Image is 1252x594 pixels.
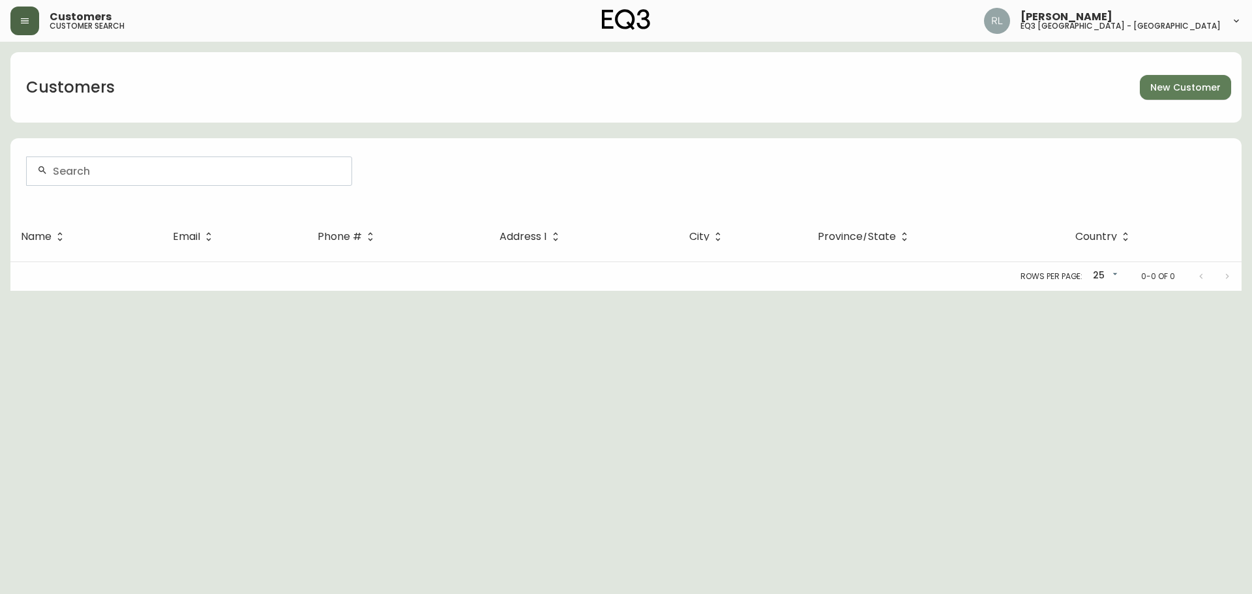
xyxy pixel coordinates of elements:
[26,76,115,98] h1: Customers
[984,8,1010,34] img: 91cc3602ba8cb70ae1ccf1ad2913f397
[689,233,709,241] span: City
[1021,12,1112,22] span: [PERSON_NAME]
[1021,22,1221,30] h5: eq3 [GEOGRAPHIC_DATA] - [GEOGRAPHIC_DATA]
[21,231,68,243] span: Name
[1075,231,1134,243] span: Country
[1075,233,1117,241] span: Country
[318,233,362,241] span: Phone #
[818,233,896,241] span: Province/State
[173,233,200,241] span: Email
[318,231,379,243] span: Phone #
[21,233,52,241] span: Name
[818,231,913,243] span: Province/State
[50,12,112,22] span: Customers
[173,231,217,243] span: Email
[499,233,547,241] span: Address 1
[1141,271,1175,282] p: 0-0 of 0
[1021,271,1082,282] p: Rows per page:
[1088,265,1120,287] div: 25
[50,22,125,30] h5: customer search
[689,231,726,243] span: City
[499,231,564,243] span: Address 1
[53,165,341,177] input: Search
[1140,75,1231,100] button: New Customer
[1150,80,1221,96] span: New Customer
[602,9,650,30] img: logo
